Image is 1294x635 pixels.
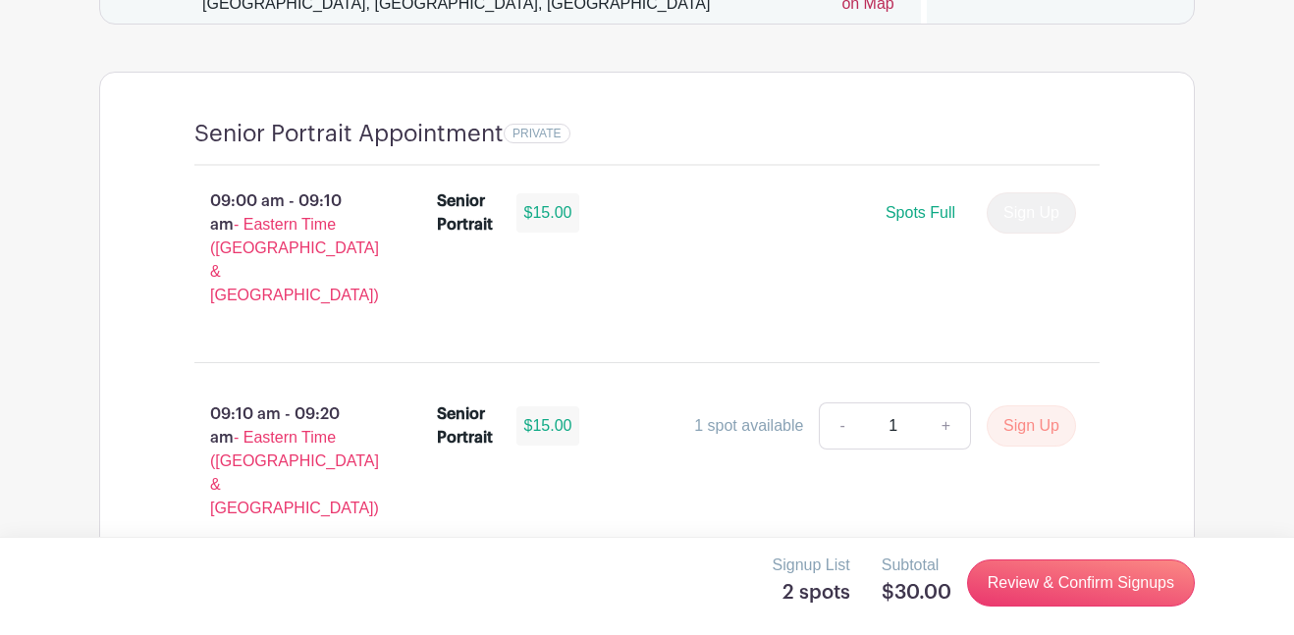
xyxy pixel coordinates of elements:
h4: Senior Portrait Appointment [194,120,504,148]
p: 09:00 am - 09:10 am [163,182,405,315]
span: PRIVATE [512,127,562,140]
a: + [922,402,971,450]
a: - [819,402,864,450]
h5: 2 spots [773,581,850,605]
div: Senior Portrait [437,189,493,237]
div: Senior Portrait [437,402,493,450]
span: - Eastern Time ([GEOGRAPHIC_DATA] & [GEOGRAPHIC_DATA]) [210,216,379,303]
p: Signup List [773,554,850,577]
h5: $30.00 [882,581,951,605]
a: Review & Confirm Signups [967,559,1195,607]
div: $15.00 [516,193,580,233]
div: $15.00 [516,406,580,446]
button: Sign Up [987,405,1076,447]
div: 1 spot available [694,414,803,438]
p: Subtotal [882,554,951,577]
span: Spots Full [886,204,955,221]
span: - Eastern Time ([GEOGRAPHIC_DATA] & [GEOGRAPHIC_DATA]) [210,429,379,516]
p: 09:10 am - 09:20 am [163,395,405,528]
